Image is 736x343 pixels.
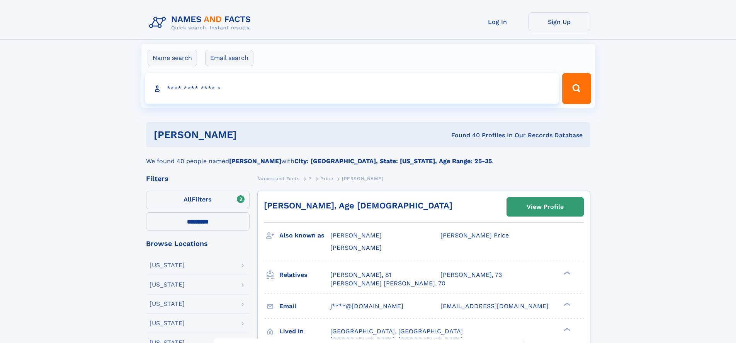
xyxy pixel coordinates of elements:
span: [GEOGRAPHIC_DATA], [GEOGRAPHIC_DATA] [330,328,463,335]
span: [PERSON_NAME] [342,176,383,181]
a: Price [320,174,333,183]
span: [PERSON_NAME] Price [440,232,509,239]
span: Price [320,176,333,181]
span: P [308,176,312,181]
h3: Relatives [279,268,330,282]
a: Names and Facts [257,174,300,183]
img: Logo Names and Facts [146,12,257,33]
a: Log In [467,12,529,31]
label: Filters [146,191,250,209]
div: Browse Locations [146,240,250,247]
div: [US_STATE] [150,301,185,307]
b: [PERSON_NAME] [229,157,281,165]
b: City: [GEOGRAPHIC_DATA], State: [US_STATE], Age Range: 25-35 [294,157,492,165]
span: [PERSON_NAME] [330,232,382,239]
a: [PERSON_NAME] [PERSON_NAME], 70 [330,279,445,288]
a: [PERSON_NAME], 81 [330,271,391,279]
label: Name search [148,50,197,66]
a: P [308,174,312,183]
span: All [184,196,192,203]
div: ❯ [562,302,571,307]
a: [PERSON_NAME], Age [DEMOGRAPHIC_DATA] [264,201,452,210]
a: View Profile [507,198,583,216]
input: search input [145,73,559,104]
div: Filters [146,175,250,182]
div: Found 40 Profiles In Our Records Database [344,131,583,140]
h3: Email [279,300,330,313]
a: Sign Up [529,12,590,31]
div: [US_STATE] [150,282,185,288]
button: Search Button [562,73,591,104]
div: View Profile [527,198,564,216]
h1: [PERSON_NAME] [154,130,344,140]
h3: Lived in [279,325,330,338]
a: [PERSON_NAME], 73 [440,271,502,279]
h3: Also known as [279,229,330,242]
div: ❯ [562,327,571,332]
div: ❯ [562,270,571,275]
div: We found 40 people named with . [146,147,590,166]
span: [EMAIL_ADDRESS][DOMAIN_NAME] [440,302,549,310]
label: Email search [205,50,253,66]
div: [US_STATE] [150,320,185,326]
span: [PERSON_NAME] [330,244,382,251]
div: [US_STATE] [150,262,185,268]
